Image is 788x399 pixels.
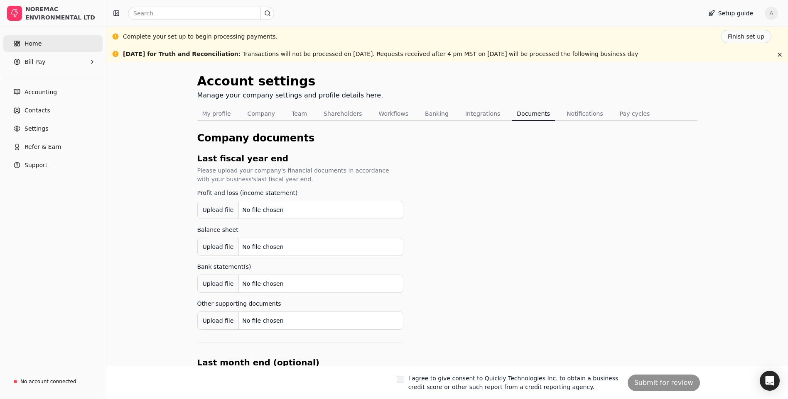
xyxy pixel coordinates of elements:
button: A [765,7,778,20]
div: NOREMAC ENVIRONMENTAL LTD [25,5,99,22]
button: Support [3,157,103,173]
div: Company documents [197,131,697,146]
label: I agree to give consent to Quickly Technologies Inc. to obtain a business credit score or other s... [408,374,621,392]
span: Contacts [25,106,50,115]
button: Upload fileNo file chosen [197,275,403,293]
span: [DATE] for Truth and Reconciliation : [123,51,241,57]
button: Notifications [562,107,608,120]
div: Open Intercom Messenger [760,371,780,391]
button: Company [243,107,280,120]
button: Upload fileNo file chosen [197,311,403,330]
div: Bank statement(s) [197,263,403,271]
button: Pay cycles [615,107,655,120]
span: Home [25,39,42,48]
div: Upload file [198,275,239,293]
span: Support [25,161,47,170]
button: Team [287,107,312,120]
button: Setup guide [702,7,760,20]
div: Profit and loss (income statement) [197,189,403,197]
span: Accounting [25,88,57,97]
div: No file chosen [239,202,287,218]
span: last fiscal year end. [256,176,313,182]
button: Finish set up [721,30,771,43]
a: Settings [3,120,103,137]
a: Home [3,35,103,52]
button: Upload fileNo file chosen [197,238,403,256]
div: Account settings [197,72,383,90]
div: No file chosen [239,313,287,328]
div: Please upload your company's financial documents in accordance with your business's [197,166,403,184]
div: No file chosen [239,239,287,255]
a: Accounting [3,84,103,100]
a: Contacts [3,102,103,119]
button: Refer & Earn [3,139,103,155]
span: Bill Pay [25,58,45,66]
input: Search [128,7,274,20]
button: Banking [420,107,454,120]
button: My profile [197,107,236,120]
div: Upload file [198,311,239,330]
div: Other supporting documents [197,299,403,308]
div: Balance sheet [197,226,403,234]
button: Shareholders [319,107,367,120]
div: Upload file [198,201,239,219]
div: No file chosen [239,276,287,292]
div: Last month end (optional) [197,356,403,369]
button: Upload fileNo file chosen [197,201,403,219]
span: Settings [25,124,48,133]
span: Refer & Earn [25,143,61,151]
div: Complete your set up to begin processing payments. [123,32,277,41]
div: Transactions will not be processed on [DATE]. Requests received after 4 pm MST on [DATE] will be ... [123,50,638,58]
nav: Tabs [197,107,697,121]
div: No account connected [20,378,76,385]
button: Workflows [373,107,413,120]
button: Documents [512,107,555,120]
button: Integrations [460,107,505,120]
div: Manage your company settings and profile details here. [197,90,383,100]
div: Last fiscal year end [197,152,403,165]
div: Upload file [198,238,239,256]
button: Bill Pay [3,54,103,70]
a: No account connected [3,374,103,389]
